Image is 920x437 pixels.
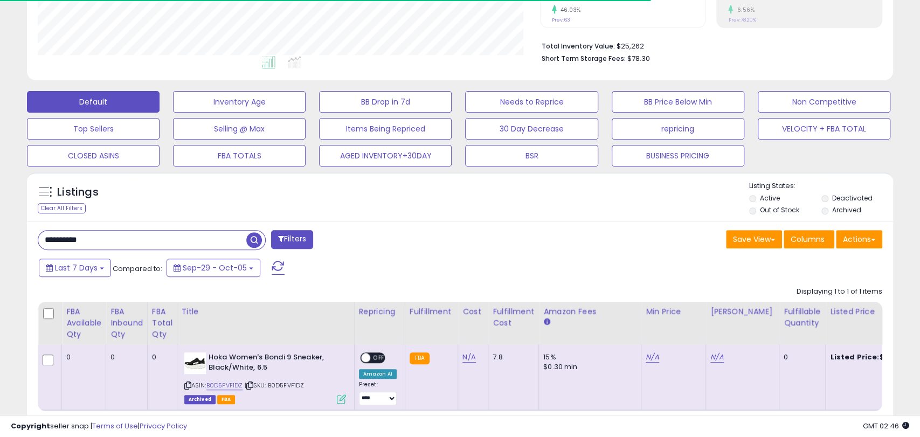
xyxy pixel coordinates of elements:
button: repricing [612,118,744,140]
span: | SKU: B0D5FVF1DZ [244,381,304,390]
button: Items Being Repriced [319,118,452,140]
a: B0D5FVF1DZ [206,381,243,390]
button: Inventory Age [173,91,306,113]
span: 2025-10-13 02:46 GMT [863,421,909,431]
div: seller snap | | [11,421,187,432]
div: 0 [66,352,98,362]
button: Actions [836,230,882,248]
span: Sep-29 - Oct-05 [183,262,247,273]
b: Hoka Women's Bondi 9 Sneaker, Black/White, 6.5 [209,352,340,375]
label: Out of Stock [760,205,799,214]
span: Last 7 Days [55,262,98,273]
b: Listed Price: [830,352,879,362]
button: Top Sellers [27,118,160,140]
button: Non Competitive [758,91,890,113]
span: FBA [217,395,236,404]
a: Privacy Policy [140,421,187,431]
div: [PERSON_NAME] [710,306,774,317]
div: 7.8 [493,352,530,362]
a: N/A [646,352,659,363]
button: AGED INVENTORY+30DAY [319,145,452,167]
a: N/A [462,352,475,363]
button: BSR [465,145,598,167]
button: Columns [784,230,834,248]
button: Default [27,91,160,113]
a: Terms of Use [92,421,138,431]
small: FBA [410,352,430,364]
div: 15% [543,352,633,362]
div: Title [182,306,350,317]
div: 0 [152,352,169,362]
div: Min Price [646,306,701,317]
label: Active [760,193,780,203]
span: Listings that have been deleted from Seller Central [184,395,216,404]
button: CLOSED ASINS [27,145,160,167]
div: 0 [110,352,139,362]
img: 31dBMIqQS+L._SL40_.jpg [184,352,206,374]
button: BB Drop in 7d [319,91,452,113]
div: 0 [784,352,817,362]
div: Amazon Fees [543,306,637,317]
div: Preset: [359,381,397,405]
button: 30 Day Decrease [465,118,598,140]
button: VELOCITY + FBA TOTAL [758,118,890,140]
span: Columns [791,234,825,245]
button: Sep-29 - Oct-05 [167,259,260,277]
label: Deactivated [832,193,872,203]
button: Last 7 Days [39,259,111,277]
div: Amazon AI [359,369,397,379]
div: Displaying 1 to 1 of 1 items [797,287,882,297]
p: Listing States: [749,181,893,191]
div: Cost [462,306,483,317]
div: FBA inbound Qty [110,306,143,340]
div: ASIN: [184,352,346,403]
button: FBA TOTALS [173,145,306,167]
button: Selling @ Max [173,118,306,140]
button: Needs to Reprice [465,91,598,113]
div: Repricing [359,306,400,317]
button: BUSINESS PRICING [612,145,744,167]
a: N/A [710,352,723,363]
div: $0.30 min [543,362,633,372]
button: Filters [271,230,313,249]
label: Archived [832,205,861,214]
div: $292.86 [830,352,919,362]
button: Save View [726,230,782,248]
div: Fulfillment Cost [493,306,534,329]
span: Compared to: [113,263,162,274]
div: Clear All Filters [38,203,86,213]
div: Fulfillment [410,306,453,317]
strong: Copyright [11,421,50,431]
span: OFF [370,353,388,363]
small: Amazon Fees. [543,317,550,327]
div: Fulfillable Quantity [784,306,821,329]
button: BB Price Below Min [612,91,744,113]
div: FBA Available Qty [66,306,101,340]
div: FBA Total Qty [152,306,172,340]
h5: Listings [57,185,99,200]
